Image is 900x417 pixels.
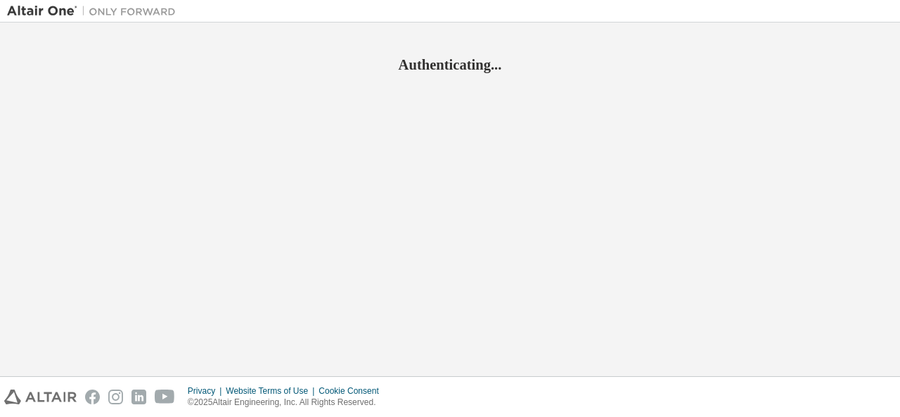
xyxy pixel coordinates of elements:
p: © 2025 Altair Engineering, Inc. All Rights Reserved. [188,397,387,409]
img: Altair One [7,4,183,18]
img: altair_logo.svg [4,390,77,404]
img: linkedin.svg [131,390,146,404]
div: Website Terms of Use [226,385,319,397]
img: facebook.svg [85,390,100,404]
h2: Authenticating... [7,56,893,74]
div: Privacy [188,385,226,397]
img: instagram.svg [108,390,123,404]
img: youtube.svg [155,390,175,404]
div: Cookie Consent [319,385,387,397]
